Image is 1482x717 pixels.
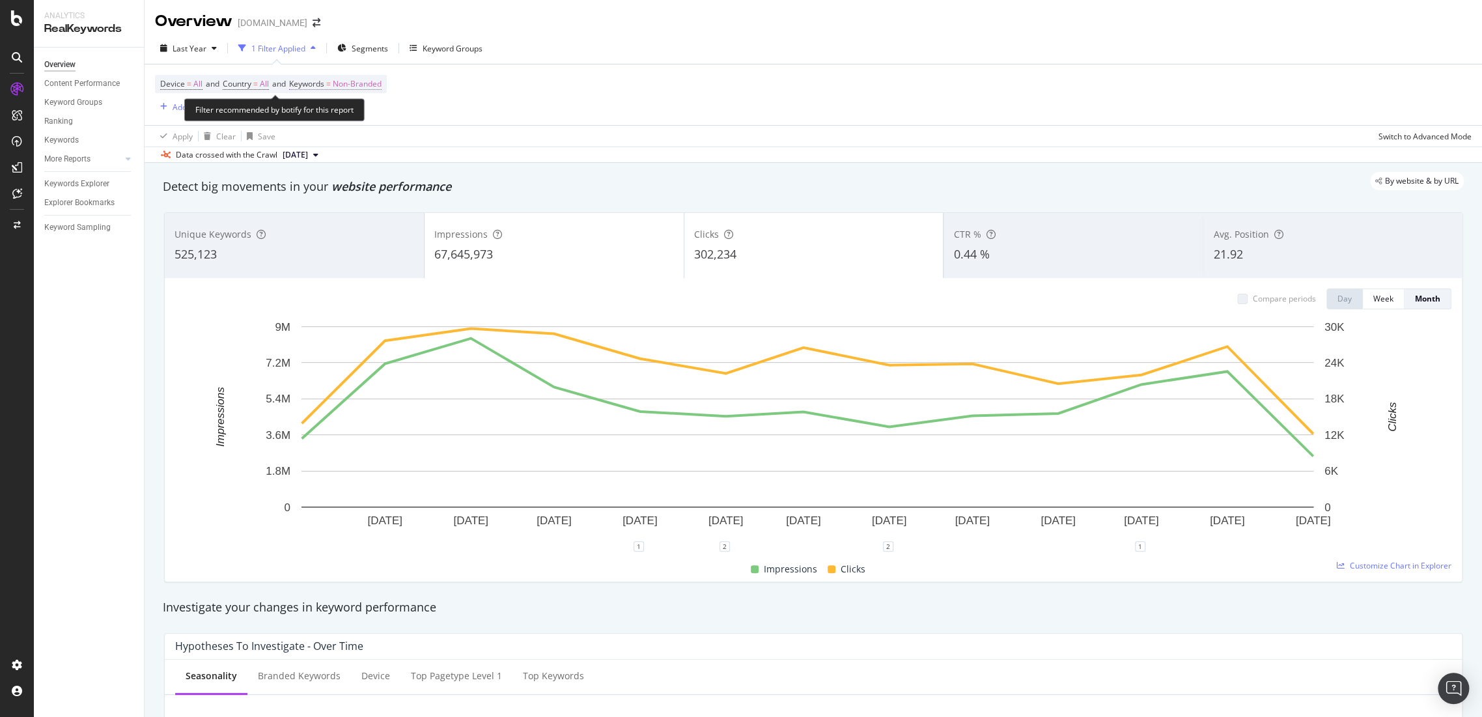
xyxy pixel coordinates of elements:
a: Keyword Groups [44,96,135,109]
button: Segments [332,38,393,59]
span: Avg. Position [1213,228,1268,240]
text: [DATE] [453,514,488,526]
span: Segments [352,43,388,54]
div: Filter recommended by botify for this report [184,98,365,121]
div: Analytics [44,10,133,21]
a: More Reports [44,152,122,166]
a: Keywords [44,134,135,147]
span: Clicks [841,561,865,577]
text: [DATE] [1210,514,1245,526]
svg: A chart. [175,320,1440,546]
div: Branded Keywords [258,669,341,682]
a: Keywords Explorer [44,177,135,191]
div: [DOMAIN_NAME] [238,16,307,29]
text: [DATE] [1296,514,1331,526]
div: Content Performance [44,77,120,91]
span: All [260,75,269,93]
button: Clear [199,126,236,147]
text: [DATE] [786,514,821,526]
span: Impressions [434,228,488,240]
span: 302,234 [694,246,736,262]
text: [DATE] [367,514,402,526]
span: 2025 Sep. 8th [283,149,308,161]
text: 12K [1324,429,1345,442]
div: Explorer Bookmarks [44,196,115,210]
span: Non-Branded [333,75,382,93]
text: [DATE] [872,514,907,526]
span: 525,123 [175,246,217,262]
span: Last Year [173,43,206,54]
button: Add Filter [155,99,207,115]
span: and [272,78,286,89]
div: Keywords [44,134,79,147]
span: Customize Chart in Explorer [1350,560,1451,571]
div: Device [361,669,390,682]
div: Top Keywords [523,669,584,682]
text: 18K [1324,393,1345,405]
span: Impressions [764,561,817,577]
div: Data crossed with the Crawl [176,149,277,161]
div: Keywords Explorer [44,177,109,191]
text: [DATE] [708,514,744,526]
text: 30K [1324,320,1345,333]
div: 1 [634,541,644,552]
text: Impressions [214,387,227,447]
span: and [206,78,219,89]
span: Keywords [289,78,324,89]
span: All [193,75,203,93]
a: Customize Chart in Explorer [1337,560,1451,571]
text: [DATE] [622,514,658,526]
span: 21.92 [1213,246,1242,262]
div: Compare periods [1253,293,1316,304]
text: 5.4M [266,393,290,405]
div: Switch to Advanced Mode [1378,131,1472,142]
text: 0 [1324,501,1330,513]
span: Unique Keywords [175,228,251,240]
button: Last Year [155,38,222,59]
button: Week [1363,288,1405,309]
a: Overview [44,58,135,72]
text: [DATE] [1124,514,1159,526]
div: legacy label [1370,172,1464,190]
text: 7.2M [266,357,290,369]
button: 1 Filter Applied [233,38,321,59]
span: CTR % [953,228,981,240]
div: 1 [1135,541,1145,552]
div: arrow-right-arrow-left [313,18,320,27]
div: Save [258,131,275,142]
div: Hypotheses to Investigate - Over Time [175,640,363,653]
div: Clear [216,131,236,142]
button: Month [1405,288,1451,309]
button: Save [242,126,275,147]
text: 0 [285,501,290,513]
text: [DATE] [955,514,990,526]
button: [DATE] [277,147,324,163]
button: Day [1326,288,1363,309]
text: [DATE] [537,514,572,526]
span: = [253,78,258,89]
a: Content Performance [44,77,135,91]
div: Week [1373,293,1393,304]
div: Open Intercom Messenger [1438,673,1469,704]
a: Keyword Sampling [44,221,135,234]
div: Top pagetype Level 1 [411,669,502,682]
span: Country [223,78,251,89]
text: 24K [1324,357,1345,369]
a: Explorer Bookmarks [44,196,135,210]
div: Keyword Groups [423,43,482,54]
div: More Reports [44,152,91,166]
text: 3.6M [266,429,290,442]
div: 2 [883,541,893,552]
div: Keyword Groups [44,96,102,109]
div: Add Filter [173,102,207,113]
text: 9M [275,320,290,333]
div: Overview [155,10,232,33]
button: Keyword Groups [404,38,488,59]
button: Switch to Advanced Mode [1373,126,1472,147]
div: Seasonality [186,669,237,682]
button: Apply [155,126,193,147]
span: = [187,78,191,89]
span: = [326,78,331,89]
div: Apply [173,131,193,142]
